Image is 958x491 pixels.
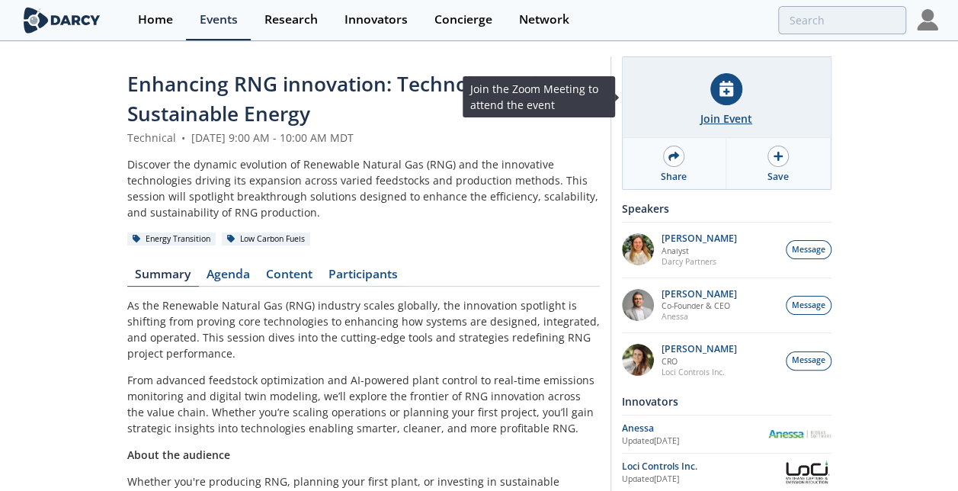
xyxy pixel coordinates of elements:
[622,195,831,222] div: Speakers
[662,356,737,367] p: CRO
[622,460,783,473] div: Loci Controls Inc.
[622,459,831,486] a: Loci Controls Inc. Updated[DATE] Loci Controls Inc.
[127,156,600,220] div: Discover the dynamic evolution of Renewable Natural Gas (RNG) and the innovative technologies dri...
[767,430,831,438] img: Anessa
[127,448,230,462] strong: About the audience
[622,344,654,376] img: 737ad19b-6c50-4cdf-92c7-29f5966a019e
[786,351,831,371] button: Message
[792,300,825,312] span: Message
[622,473,783,486] div: Updated [DATE]
[767,170,789,184] div: Save
[783,459,831,486] img: Loci Controls Inc.
[622,435,767,448] div: Updated [DATE]
[792,355,825,367] span: Message
[321,268,406,287] a: Participants
[138,14,173,26] div: Home
[662,311,737,322] p: Anessa
[622,422,767,435] div: Anessa
[127,372,600,436] p: From advanced feedstock optimization and AI-powered plant control to real-time emissions monitori...
[179,130,188,145] span: •
[258,268,321,287] a: Content
[662,256,737,267] p: Darcy Partners
[519,14,569,26] div: Network
[662,245,737,256] p: Analyst
[222,233,311,246] div: Low Carbon Fuels
[662,344,737,355] p: [PERSON_NAME]
[792,244,825,256] span: Message
[200,14,238,26] div: Events
[662,300,737,311] p: Co-Founder & CEO
[786,296,831,315] button: Message
[127,70,557,127] span: Enhancing RNG innovation: Technologies for Sustainable Energy
[622,388,831,415] div: Innovators
[127,233,216,246] div: Energy Transition
[622,233,654,265] img: fddc0511-1997-4ded-88a0-30228072d75f
[264,14,318,26] div: Research
[21,7,104,34] img: logo-wide.svg
[662,289,737,300] p: [PERSON_NAME]
[662,233,737,244] p: [PERSON_NAME]
[127,297,600,361] p: As the Renewable Natural Gas (RNG) industry scales globally, the innovation spotlight is shifting...
[344,14,408,26] div: Innovators
[661,170,687,184] div: Share
[778,6,906,34] input: Advanced Search
[917,9,938,30] img: Profile
[199,268,258,287] a: Agenda
[127,268,199,287] a: Summary
[622,289,654,321] img: 1fdb2308-3d70-46db-bc64-f6eabefcce4d
[700,111,752,127] div: Join Event
[622,421,831,448] a: Anessa Updated[DATE] Anessa
[662,367,737,377] p: Loci Controls Inc.
[127,130,600,146] div: Technical [DATE] 9:00 AM - 10:00 AM MDT
[786,240,831,259] button: Message
[434,14,492,26] div: Concierge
